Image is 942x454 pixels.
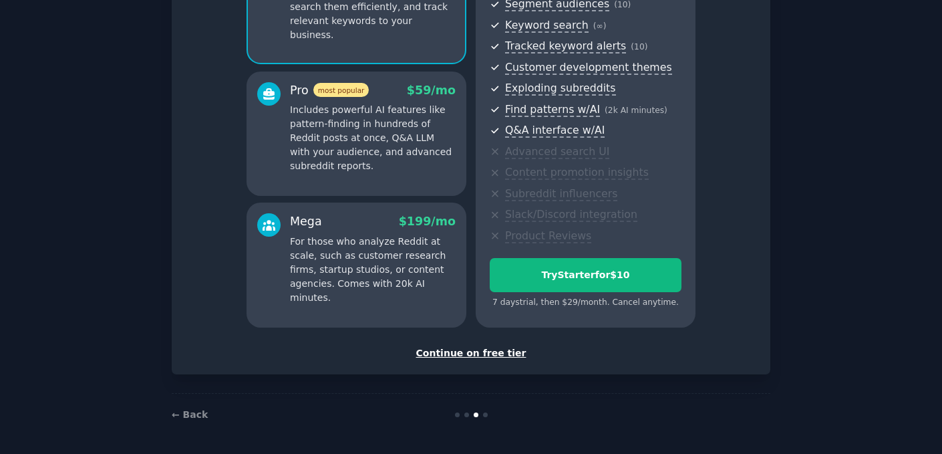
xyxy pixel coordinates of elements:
[505,229,591,243] span: Product Reviews
[490,268,681,282] div: Try Starter for $10
[605,106,667,115] span: ( 2k AI minutes )
[290,213,322,230] div: Mega
[505,103,600,117] span: Find patterns w/AI
[505,39,626,53] span: Tracked keyword alerts
[505,208,637,222] span: Slack/Discord integration
[505,19,589,33] span: Keyword search
[490,297,681,309] div: 7 days trial, then $ 29 /month . Cancel anytime.
[505,187,617,201] span: Subreddit influencers
[290,235,456,305] p: For those who analyze Reddit at scale, such as customer research firms, startup studios, or conte...
[290,82,369,99] div: Pro
[505,166,649,180] span: Content promotion insights
[399,215,456,228] span: $ 199 /mo
[505,124,605,138] span: Q&A interface w/AI
[505,145,609,159] span: Advanced search UI
[290,103,456,173] p: Includes powerful AI features like pattern-finding in hundreds of Reddit posts at once, Q&A LLM w...
[172,409,208,420] a: ← Back
[186,346,756,360] div: Continue on free tier
[593,21,607,31] span: ( ∞ )
[505,61,672,75] span: Customer development themes
[407,84,456,97] span: $ 59 /mo
[490,258,681,292] button: TryStarterfor$10
[631,42,647,51] span: ( 10 )
[313,83,369,97] span: most popular
[505,82,615,96] span: Exploding subreddits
